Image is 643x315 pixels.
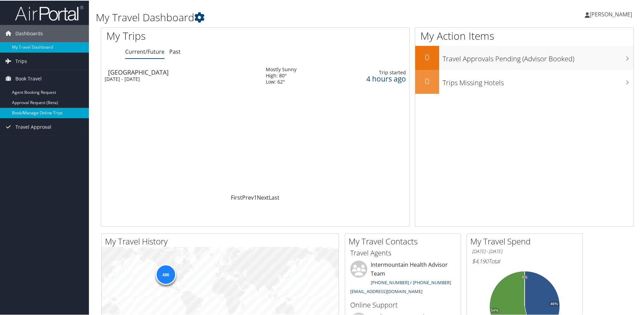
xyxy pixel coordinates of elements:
div: [GEOGRAPHIC_DATA] [108,68,259,75]
div: Trip started [336,69,406,75]
span: Book Travel [15,70,42,87]
h2: My Travel History [105,235,339,247]
tspan: 54% [491,308,498,312]
h1: My Travel Dashboard [96,10,458,24]
div: High: 80° [266,72,297,78]
img: airportal-logo.png [15,4,83,21]
div: Mostly Sunny [266,66,297,72]
span: Dashboards [15,24,43,41]
span: [PERSON_NAME] [590,10,632,17]
a: [PHONE_NUMBER] / [PHONE_NUMBER] [371,279,451,285]
h6: Total [472,257,577,264]
h6: [DATE] - [DATE] [472,248,577,254]
h2: 0 [415,51,439,62]
span: $4,190 [472,257,488,264]
a: First [231,193,242,201]
tspan: 46% [550,301,558,305]
a: Last [269,193,279,201]
a: Prev [242,193,254,201]
h1: My Trips [106,28,276,42]
a: Current/Future [125,47,165,55]
h2: 0 [415,75,439,86]
a: [PERSON_NAME] [585,3,639,24]
h2: My Travel Contacts [349,235,461,247]
h3: Online Support [350,300,456,309]
span: Travel Approval [15,118,51,135]
h3: Trips Missing Hotels [443,74,633,87]
div: 4 hours ago [336,75,406,81]
li: Intermountain Health Advisor Team [347,260,459,297]
a: [EMAIL_ADDRESS][DOMAIN_NAME] [350,288,422,294]
h3: Travel Agents [350,248,456,257]
h3: Travel Approvals Pending (Advisor Booked) [443,50,633,63]
h1: My Action Items [415,28,633,42]
a: Next [257,193,269,201]
a: 0Trips Missing Hotels [415,69,633,93]
a: 0Travel Approvals Pending (Advisor Booked) [415,45,633,69]
a: 1 [254,193,257,201]
div: [DATE] - [DATE] [105,75,255,81]
a: Past [169,47,181,55]
div: 486 [155,264,176,284]
tspan: 0% [522,275,527,279]
h2: My Travel Spend [470,235,582,247]
div: Low: 62° [266,78,297,84]
span: Trips [15,52,27,69]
